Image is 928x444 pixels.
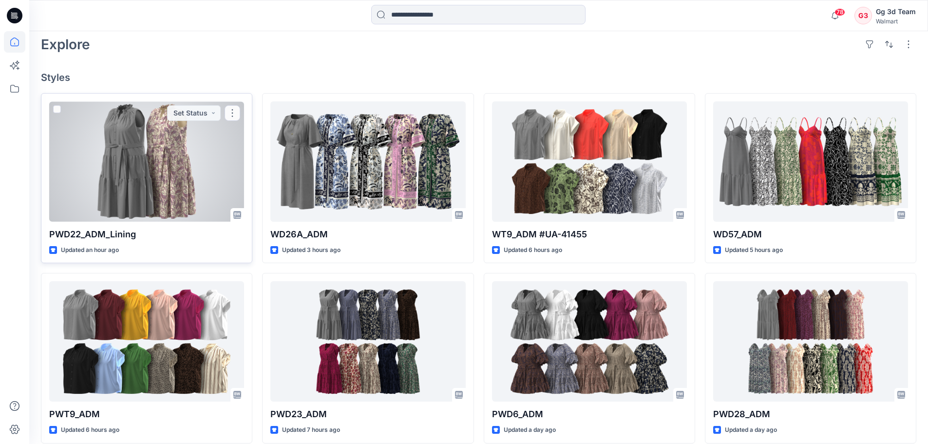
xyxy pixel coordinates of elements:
[713,101,908,222] a: WD57_ADM
[504,245,562,255] p: Updated 6 hours ago
[270,228,465,241] p: WD26A_ADM
[854,7,872,24] div: G3
[282,245,341,255] p: Updated 3 hours ago
[876,18,916,25] div: Walmart
[61,425,119,435] p: Updated 6 hours ago
[49,228,244,241] p: PWD22_ADM_Lining
[713,281,908,402] a: PWD28_ADM
[504,425,556,435] p: Updated a day ago
[492,228,687,241] p: WT9_ADM #UA-41455
[270,101,465,222] a: WD26A_ADM
[725,245,783,255] p: Updated 5 hours ago
[713,407,908,421] p: PWD28_ADM
[270,407,465,421] p: PWD23_ADM
[41,37,90,52] h2: Explore
[834,8,845,16] span: 78
[270,281,465,402] a: PWD23_ADM
[282,425,340,435] p: Updated 7 hours ago
[41,72,916,83] h4: Styles
[492,407,687,421] p: PWD6_ADM
[49,281,244,402] a: PWT9_ADM
[61,245,119,255] p: Updated an hour ago
[492,281,687,402] a: PWD6_ADM
[713,228,908,241] p: WD57_ADM
[492,101,687,222] a: WT9_ADM #UA-41455
[725,425,777,435] p: Updated a day ago
[49,407,244,421] p: PWT9_ADM
[49,101,244,222] a: PWD22_ADM_Lining
[876,6,916,18] div: Gg 3d Team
